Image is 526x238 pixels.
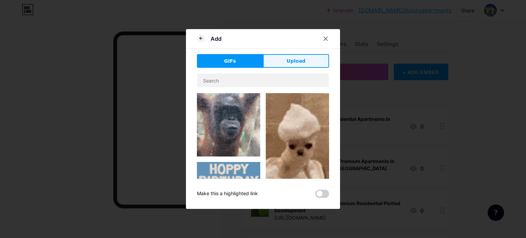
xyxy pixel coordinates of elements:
[211,35,222,43] div: Add
[224,58,236,65] span: GIFs
[263,54,329,68] button: Upload
[197,54,263,68] button: GIFs
[287,58,305,65] span: Upload
[197,190,258,198] div: Make this a highlighted link
[197,93,260,156] img: Gihpy
[197,74,329,87] input: Search
[197,162,260,225] img: Gihpy
[266,93,329,206] img: Gihpy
